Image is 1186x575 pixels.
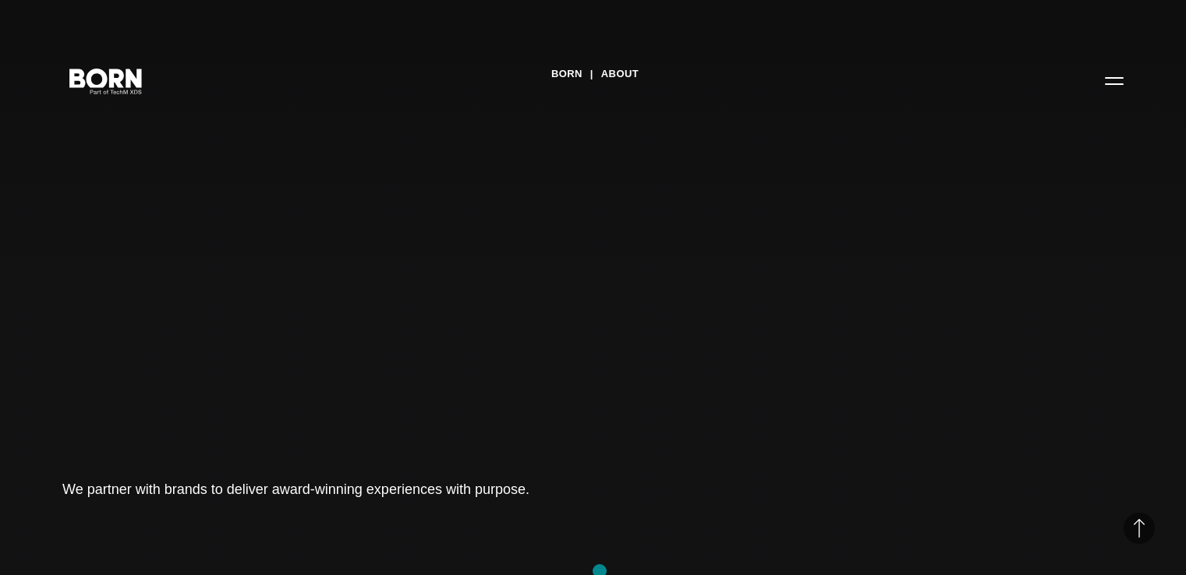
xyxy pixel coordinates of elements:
h1: We partner with brands to deliver award-winning experiences with purpose. [62,478,530,500]
a: About [601,62,639,86]
button: Back to Top [1124,513,1155,544]
a: BORN [551,62,582,86]
button: Open [1096,64,1133,97]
